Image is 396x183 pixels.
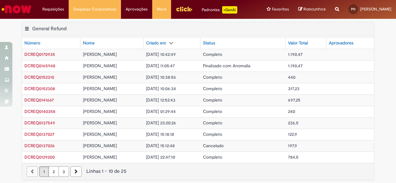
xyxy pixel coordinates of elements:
[288,63,303,69] span: 1.190,47
[58,166,69,177] a: Página 3
[24,109,55,114] a: Abrir Registro: DCREQ0140358
[83,154,117,160] span: [PERSON_NAME]
[83,120,117,126] span: [PERSON_NAME]
[24,109,55,114] span: DCREQ0140358
[24,40,40,46] div: Número
[203,131,222,137] span: Completo
[288,120,299,126] span: 236,5
[49,166,59,177] a: Página 2
[146,154,175,160] span: [DATE] 22:47:10
[83,63,117,69] span: [PERSON_NAME]
[83,143,117,148] span: [PERSON_NAME]
[146,109,176,114] span: [DATE] 01:29:44
[203,40,215,46] div: Status
[126,6,148,12] span: Aprovações
[24,154,55,160] span: DCREQ0129200
[24,26,29,34] button: General Refund Menu de contexto
[288,131,297,137] span: 122,9
[24,74,54,80] span: DCREQ0152310
[22,163,374,180] nav: paginação
[83,97,117,103] span: [PERSON_NAME]
[24,97,54,103] span: DCREQ0141667
[203,63,250,69] span: Finalizado com Anomalia
[24,131,54,137] a: Abrir Registro: DCREQ0137027
[203,74,222,80] span: Completo
[288,143,297,148] span: 197,9
[24,143,55,148] a: Abrir Registro: DCREQ0137026
[24,52,55,57] span: DCREQ0170935
[24,86,55,91] a: Abrir Registro: DCREQ0152308
[24,63,55,69] span: DCREQ0165948
[24,63,55,69] a: Abrir Registro: DCREQ0165948
[288,109,295,114] span: 240
[360,6,391,12] span: [PERSON_NAME]
[24,131,54,137] span: DCREQ0137027
[202,6,237,14] div: Padroniza
[24,120,55,126] a: Abrir Registro: DCREQ0137549
[203,154,222,160] span: Completo
[298,6,326,12] a: Rascunhos
[146,120,176,126] span: [DATE] 23:20:26
[146,97,175,103] span: [DATE] 12:52:43
[329,40,353,46] div: Aprovadores
[24,97,54,103] a: Abrir Registro: DCREQ0141667
[146,86,176,91] span: [DATE] 10:06:34
[24,86,55,91] span: DCREQ0152308
[303,6,326,12] span: Rascunhos
[272,6,289,12] span: Favoritos
[24,154,55,160] a: Abrir Registro: DCREQ0129200
[203,120,222,126] span: Completo
[203,97,222,103] span: Completo
[222,6,237,14] p: +GenAi
[83,74,117,80] span: [PERSON_NAME]
[203,86,222,91] span: Completo
[73,6,116,12] span: Despesas Corporativas
[203,143,224,148] span: Cancelado
[288,154,299,160] span: 784,5
[351,7,355,11] span: PO
[146,143,175,148] span: [DATE] 15:12:48
[24,74,54,80] a: Abrir Registro: DCREQ0152310
[176,4,192,14] img: click_logo_yellow_360x200.png
[24,143,55,148] span: DCREQ0137026
[1,3,32,15] img: ServiceNow
[288,40,308,46] div: Valor Total
[146,40,166,46] div: Criado em
[157,6,166,12] span: More
[83,40,95,46] div: Nome
[288,52,303,57] span: 1.190,47
[83,109,117,114] span: [PERSON_NAME]
[83,52,117,57] span: [PERSON_NAME]
[146,131,174,137] span: [DATE] 15:18:18
[39,166,49,177] a: Página 1
[288,97,300,103] span: 697,25
[288,74,295,80] span: 440
[83,86,117,91] span: [PERSON_NAME]
[288,86,299,91] span: 317,23
[27,168,369,175] div: Linhas 1 − 10 de 25
[32,26,67,32] h2: General Refund
[203,109,222,114] span: Completo
[71,166,82,177] a: Próxima página
[42,6,64,12] span: Requisições
[83,131,117,137] span: [PERSON_NAME]
[24,120,55,126] span: DCREQ0137549
[203,52,222,57] span: Completo
[24,52,55,57] a: Abrir Registro: DCREQ0170935
[146,63,175,69] span: [DATE] 11:05:47
[146,52,176,57] span: [DATE] 10:42:49
[146,74,176,80] span: [DATE] 10:38:56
